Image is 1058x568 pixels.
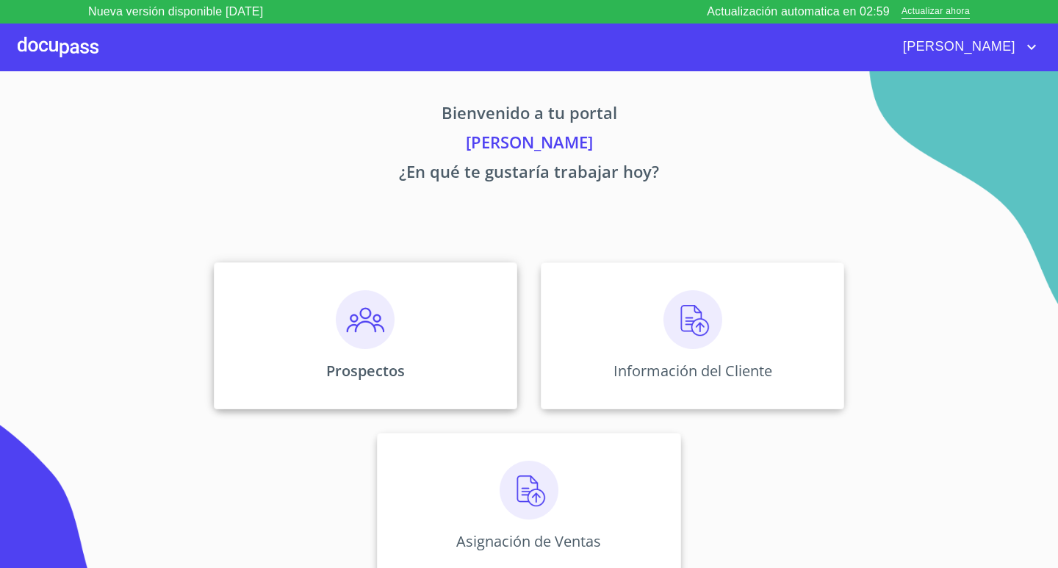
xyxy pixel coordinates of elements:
[336,290,395,349] img: prospectos.png
[76,130,982,159] p: [PERSON_NAME]
[500,461,558,520] img: carga.png
[76,159,982,189] p: ¿En qué te gustaría trabajar hoy?
[613,361,772,381] p: Información del Cliente
[892,35,1023,59] span: [PERSON_NAME]
[88,3,263,21] p: Nueva versión disponible [DATE]
[707,3,890,21] p: Actualización automatica en 02:59
[76,101,982,130] p: Bienvenido a tu portal
[902,4,970,20] span: Actualizar ahora
[663,290,722,349] img: carga.png
[326,361,405,381] p: Prospectos
[456,531,601,551] p: Asignación de Ventas
[892,35,1040,59] button: account of current user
